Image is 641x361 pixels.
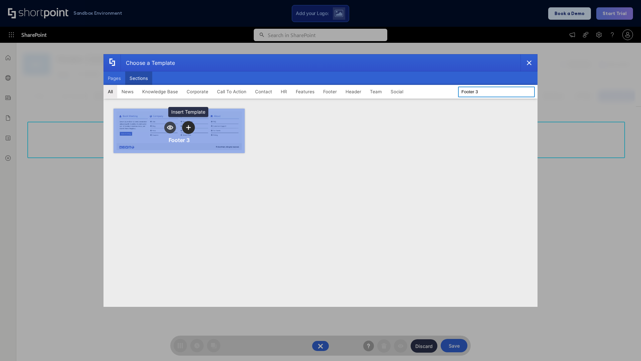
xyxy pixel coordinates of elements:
button: Contact [251,85,276,98]
div: Choose a Template [121,54,175,71]
button: Corporate [182,85,213,98]
div: template selector [103,54,538,307]
iframe: Chat Widget [608,329,641,361]
button: Team [366,85,386,98]
button: Social [386,85,408,98]
button: Header [341,85,366,98]
input: Search [458,87,535,97]
button: Knowledge Base [138,85,182,98]
button: HR [276,85,291,98]
button: Footer [319,85,341,98]
button: Features [291,85,319,98]
div: Footer 3 [169,137,190,143]
button: Pages [103,72,125,85]
button: Sections [125,72,152,85]
button: News [117,85,138,98]
button: Call To Action [213,85,251,98]
button: All [103,85,117,98]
